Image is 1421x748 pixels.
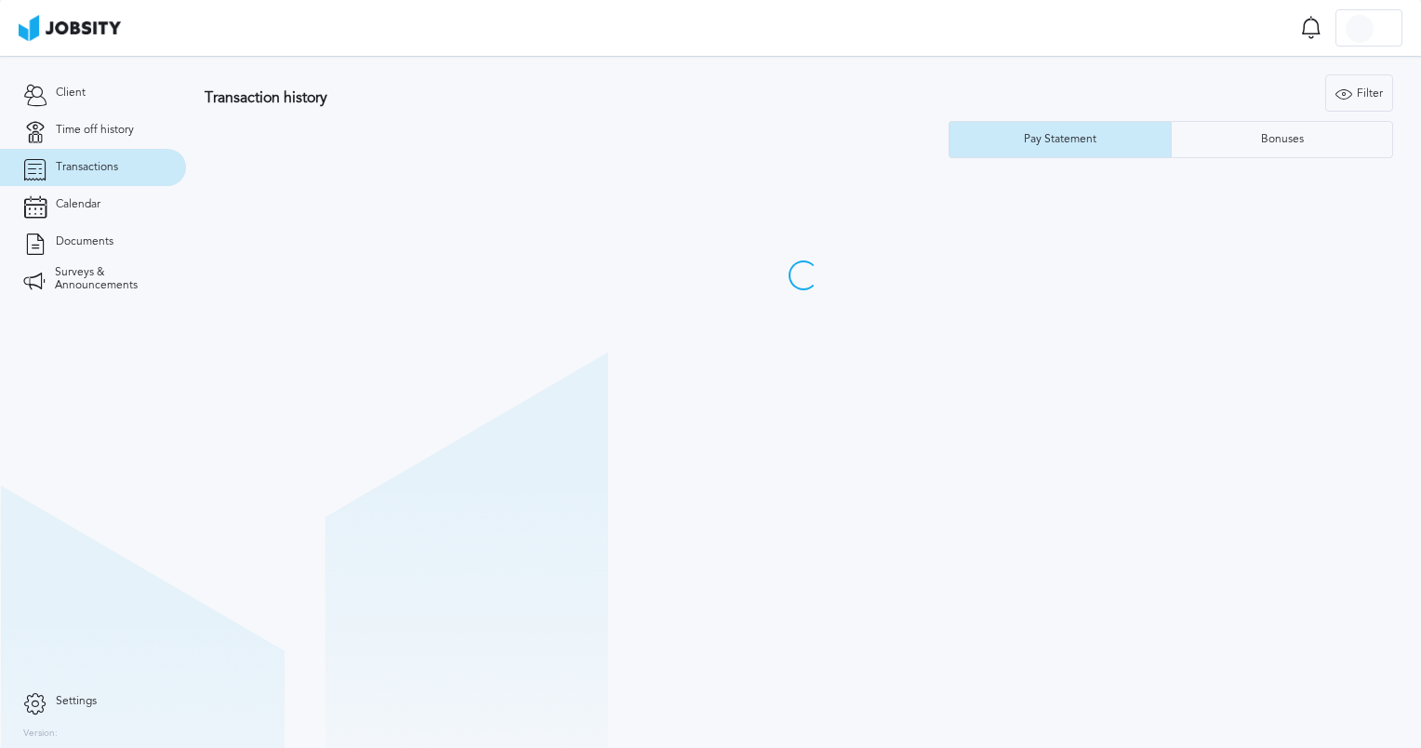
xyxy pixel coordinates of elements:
[56,198,100,211] span: Calendar
[56,161,118,174] span: Transactions
[1325,74,1393,112] button: Filter
[949,121,1171,158] button: Pay Statement
[19,15,121,41] img: ab4bad089aa723f57921c736e9817d99.png
[56,87,86,100] span: Client
[56,124,134,137] span: Time off history
[56,235,113,248] span: Documents
[23,728,58,740] label: Version:
[1252,133,1313,146] div: Bonuses
[1171,121,1393,158] button: Bonuses
[1326,75,1392,113] div: Filter
[1015,133,1106,146] div: Pay Statement
[56,695,97,708] span: Settings
[205,89,854,106] h3: Transaction history
[55,266,163,292] span: Surveys & Announcements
